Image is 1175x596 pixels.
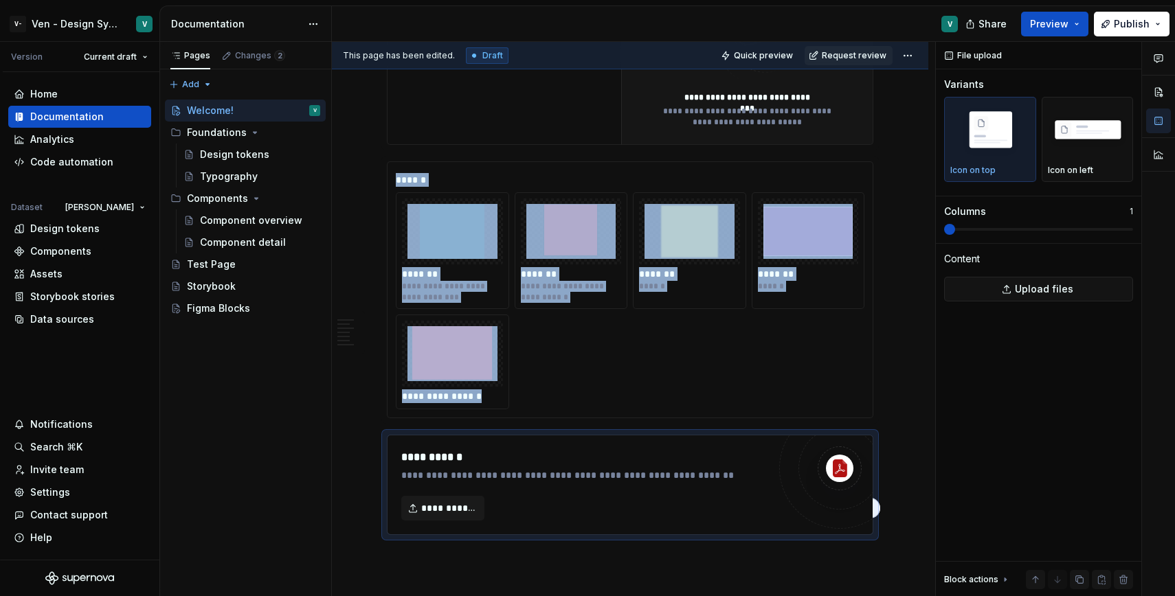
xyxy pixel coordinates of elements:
div: Component detail [200,236,286,249]
a: Settings [8,481,151,503]
a: Component detail [178,231,326,253]
img: placeholder [1048,104,1128,158]
button: Contact support [8,504,151,526]
div: Ven - Design System Test [32,17,120,31]
a: Code automation [8,151,151,173]
a: Welcome!V [165,100,326,122]
a: Storybook [165,275,326,297]
div: Figma Blocks [187,301,250,315]
a: Design tokens [178,144,326,165]
div: Search ⌘K [30,440,82,454]
a: Data sources [8,308,151,330]
div: Dataset [11,202,43,213]
div: Draft [466,47,508,64]
div: Invite team [30,463,84,477]
button: Quick preview [717,46,799,65]
a: Documentation [8,106,151,128]
div: Data sources [30,312,94,326]
a: Test Page [165,253,326,275]
button: Publish [1094,12,1170,36]
span: Preview [1030,17,1068,31]
span: Share [978,17,1007,31]
button: Request review [805,46,893,65]
button: [PERSON_NAME] [59,198,151,217]
a: Component overview [178,209,326,231]
button: placeholderIcon on left [1042,97,1134,182]
button: Notifications [8,413,151,435]
div: Typography [200,170,258,183]
span: Add [182,79,199,90]
button: V-Ven - Design System TestV [3,9,157,38]
span: [PERSON_NAME] [65,202,134,213]
div: Documentation [171,17,301,31]
div: Changes [235,50,285,61]
div: V [948,19,952,30]
img: placeholder [950,104,1030,158]
a: Invite team [8,459,151,481]
div: Components [165,187,326,209]
div: Version [11,51,43,62]
a: Design tokens [8,218,151,240]
span: 2 [274,50,285,61]
div: Help [30,531,52,545]
span: Quick preview [734,50,793,61]
div: Home [30,87,58,101]
button: Search ⌘K [8,436,151,458]
span: Current draft [84,51,137,62]
button: Upload files [944,277,1133,301]
div: Storybook stories [30,290,115,303]
div: Content [944,252,980,266]
div: Block actions [944,570,1011,589]
div: Notifications [30,417,93,431]
a: Components [8,240,151,262]
a: Typography [178,165,326,187]
div: Page tree [165,100,326,319]
div: Design tokens [30,222,100,236]
button: placeholderIcon on top [944,97,1036,182]
a: Figma Blocks [165,297,326,319]
div: Pages [170,50,210,61]
p: Icon on top [950,165,996,176]
span: Publish [1114,17,1150,31]
div: Welcome! [187,104,234,117]
div: Block actions [944,574,998,585]
button: Help [8,527,151,549]
div: Variants [944,78,984,91]
svg: Supernova Logo [45,571,114,585]
div: Analytics [30,133,74,146]
div: Storybook [187,279,236,293]
div: Code automation [30,155,113,169]
div: Foundations [165,122,326,144]
span: Upload files [1015,282,1073,296]
p: 1 [1130,206,1133,217]
div: Components [30,244,91,258]
button: Share [959,12,1016,36]
button: Preview [1021,12,1088,36]
a: Analytics [8,128,151,150]
a: Home [8,83,151,105]
div: Contact support [30,508,108,522]
button: Add [165,75,216,94]
div: Design tokens [200,148,269,161]
div: Documentation [30,110,104,124]
div: Settings [30,485,70,499]
div: V [313,104,317,117]
div: Assets [30,267,63,281]
div: Components [187,192,248,205]
span: This page has been edited. [343,50,455,61]
div: V [142,19,147,30]
div: Component overview [200,214,302,227]
span: Request review [822,50,886,61]
p: Icon on left [1048,165,1093,176]
button: Current draft [78,47,154,67]
div: Test Page [187,257,236,271]
div: Foundations [187,126,247,139]
div: Columns [944,205,986,218]
a: Assets [8,263,151,285]
a: Storybook stories [8,286,151,308]
div: V- [10,16,26,32]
